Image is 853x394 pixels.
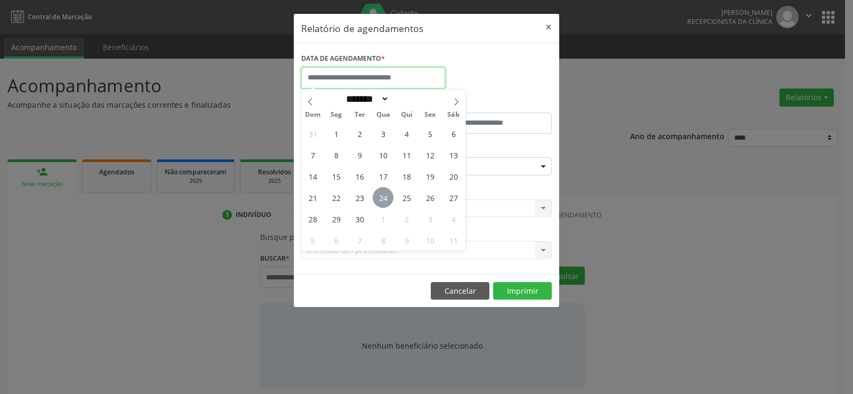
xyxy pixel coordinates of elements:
span: Outubro 8, 2025 [373,230,393,251]
button: Imprimir [493,282,552,300]
span: Setembro 6, 2025 [443,123,464,144]
span: Outubro 9, 2025 [396,230,417,251]
span: Outubro 1, 2025 [373,208,393,229]
button: Close [538,14,559,40]
span: Setembro 29, 2025 [326,208,347,229]
span: Sáb [442,111,465,118]
span: Qui [395,111,419,118]
span: Setembro 5, 2025 [420,123,440,144]
span: Qua [372,111,395,118]
span: Setembro 3, 2025 [373,123,393,144]
label: DATA DE AGENDAMENTO [301,51,385,67]
span: Agosto 31, 2025 [302,123,323,144]
span: Outubro 11, 2025 [443,230,464,251]
span: Setembro 1, 2025 [326,123,347,144]
span: Ter [348,111,372,118]
span: Setembro 8, 2025 [326,144,347,165]
span: Setembro 4, 2025 [396,123,417,144]
span: Setembro 22, 2025 [326,187,347,208]
span: Setembro 16, 2025 [349,166,370,187]
span: Outubro 4, 2025 [443,208,464,229]
label: ATÉ [429,96,552,112]
span: Outubro 2, 2025 [396,208,417,229]
span: Outubro 6, 2025 [326,230,347,251]
span: Setembro 13, 2025 [443,144,464,165]
span: Setembro 10, 2025 [373,144,393,165]
span: Outubro 5, 2025 [302,230,323,251]
span: Setembro 19, 2025 [420,166,440,187]
span: Setembro 12, 2025 [420,144,440,165]
span: Setembro 27, 2025 [443,187,464,208]
span: Outubro 7, 2025 [349,230,370,251]
span: Setembro 18, 2025 [396,166,417,187]
span: Setembro 28, 2025 [302,208,323,229]
span: Setembro 9, 2025 [349,144,370,165]
input: Year [389,93,424,104]
span: Setembro 14, 2025 [302,166,323,187]
span: Setembro 26, 2025 [420,187,440,208]
span: Outubro 3, 2025 [420,208,440,229]
span: Setembro 30, 2025 [349,208,370,229]
span: Setembro 25, 2025 [396,187,417,208]
span: Sex [419,111,442,118]
span: Setembro 7, 2025 [302,144,323,165]
h5: Relatório de agendamentos [301,21,423,35]
select: Month [342,93,389,104]
span: Dom [301,111,325,118]
span: Setembro 15, 2025 [326,166,347,187]
span: Setembro 23, 2025 [349,187,370,208]
span: Setembro 20, 2025 [443,166,464,187]
span: Setembro 2, 2025 [349,123,370,144]
button: Cancelar [431,282,489,300]
span: Setembro 17, 2025 [373,166,393,187]
span: Seg [325,111,348,118]
span: Setembro 24, 2025 [373,187,393,208]
span: Outubro 10, 2025 [420,230,440,251]
span: Setembro 21, 2025 [302,187,323,208]
span: Setembro 11, 2025 [396,144,417,165]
